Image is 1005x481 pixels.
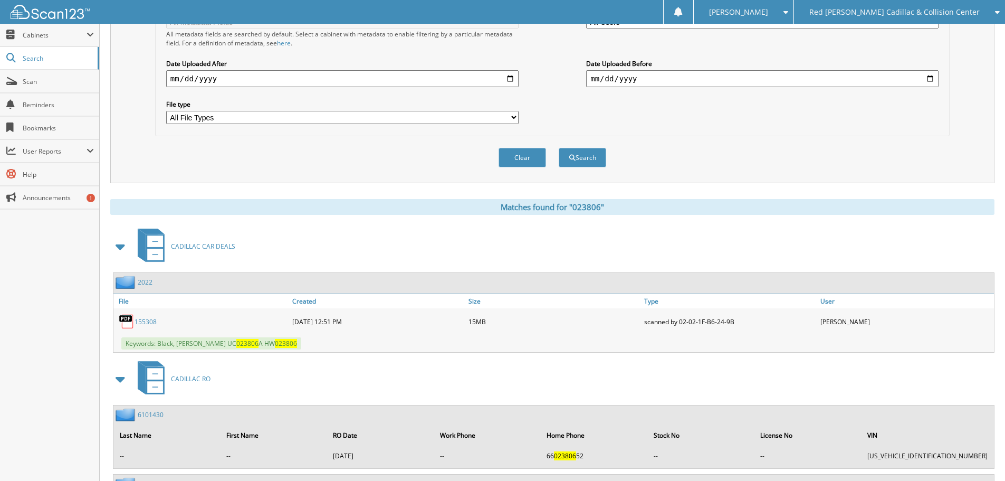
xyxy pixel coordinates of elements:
span: Bookmarks [23,124,94,133]
button: Search [559,148,606,167]
a: CADILLAC CAR DEALS [131,225,235,267]
th: RO Date [328,425,433,446]
a: Created [290,294,466,308]
div: All metadata fields are searched by default. Select a cabinet with metadata to enable filtering b... [166,30,519,48]
td: -- [755,447,860,465]
td: -- [221,447,327,465]
td: -- [114,447,220,465]
img: folder2.png [116,408,138,421]
span: Announcements [23,193,94,202]
a: CADILLAC RO [131,358,210,400]
input: end [586,70,939,87]
td: [US_VEHICLE_IDENTIFICATION_NUMBER] [862,447,993,465]
span: Help [23,170,94,179]
span: Search [23,54,92,63]
div: 15MB [466,311,642,332]
label: Date Uploaded Before [586,59,939,68]
div: [DATE] 12:51 PM [290,311,466,332]
span: 023806 [275,339,297,348]
a: here [277,39,291,48]
th: Last Name [114,425,220,446]
td: 66 52 [541,447,648,465]
a: User [818,294,994,308]
td: [DATE] [328,447,433,465]
a: 6101430 [138,410,164,419]
a: 155308 [135,317,157,326]
span: [PERSON_NAME] [709,9,768,15]
a: Size [466,294,642,308]
th: Work Phone [435,425,540,446]
span: CADILLAC CAR DEALS [171,242,235,251]
div: Matches found for "023806" [110,199,994,215]
span: Cabinets [23,31,87,40]
button: Clear [499,148,546,167]
th: Home Phone [541,425,648,446]
span: CADILLAC RO [171,374,210,383]
th: License No [755,425,860,446]
label: File type [166,100,519,109]
span: Reminders [23,100,94,109]
td: -- [435,447,540,465]
span: 023806 [236,339,259,348]
input: start [166,70,519,87]
span: Red [PERSON_NAME] Cadillac & Collision Center [809,9,980,15]
span: Keywords: Black, [PERSON_NAME] UC A HW [121,337,301,350]
td: -- [648,447,754,465]
div: scanned by 02-02-1F-B6-24-9B [642,311,818,332]
span: Scan [23,77,94,86]
span: 023806 [554,451,576,460]
a: 2022 [138,278,152,287]
iframe: Chat Widget [952,430,1005,481]
div: [PERSON_NAME] [818,311,994,332]
th: Stock No [648,425,754,446]
th: VIN [862,425,993,446]
label: Date Uploaded After [166,59,519,68]
img: folder2.png [116,276,138,289]
div: 1 [87,194,95,202]
img: scan123-logo-white.svg [11,5,90,19]
img: PDF.png [119,314,135,329]
th: First Name [221,425,327,446]
a: Type [642,294,818,308]
span: User Reports [23,147,87,156]
a: File [113,294,290,308]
